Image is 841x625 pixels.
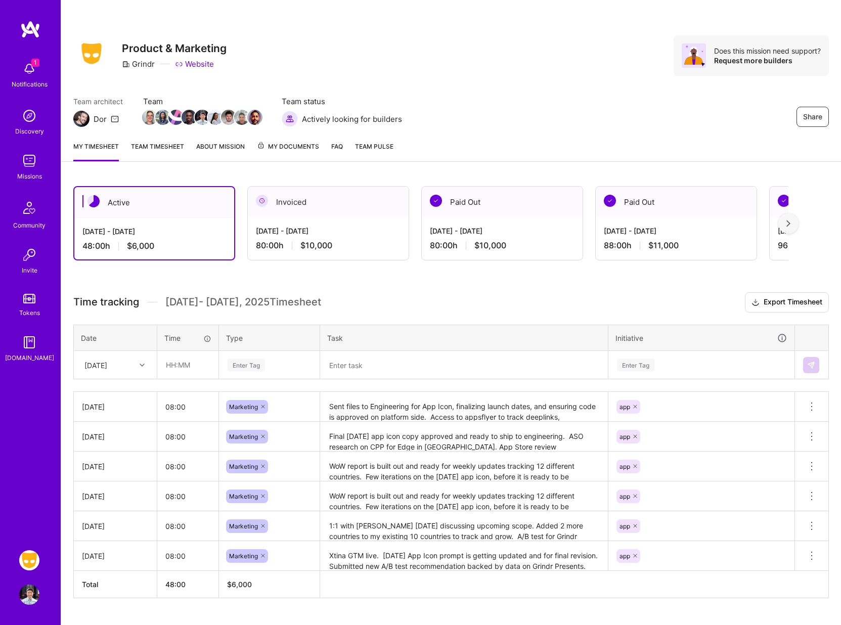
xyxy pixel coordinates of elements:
[247,110,262,125] img: Team Member Avatar
[82,226,226,237] div: [DATE] - [DATE]
[73,40,110,67] img: Company Logo
[229,463,258,470] span: Marketing
[228,357,265,373] div: Enter Tag
[235,109,248,126] a: Team Member Avatar
[604,240,748,251] div: 88:00 h
[87,195,100,207] img: Active
[229,403,258,411] span: Marketing
[803,112,822,122] span: Share
[209,109,222,126] a: Team Member Avatar
[796,107,829,127] button: Share
[143,109,156,126] a: Team Member Avatar
[73,111,90,127] img: Team Architect
[19,59,39,79] img: bell
[182,110,197,125] img: Team Member Avatar
[82,551,149,561] div: [DATE]
[229,522,258,530] span: Marketing
[155,110,170,125] img: Team Member Avatar
[73,141,119,161] a: My timesheet
[221,110,236,125] img: Team Member Avatar
[778,195,790,207] img: Paid Out
[157,543,218,569] input: HH:MM
[302,114,402,124] span: Actively looking for builders
[127,241,154,251] span: $6,000
[17,171,42,182] div: Missions
[807,361,815,369] img: Submit
[321,512,607,540] textarea: 1:1 with [PERSON_NAME] [DATE] discussing upcoming scope. Added 2 more countries to my existing 10...
[73,296,139,308] span: Time tracking
[12,79,48,90] div: Notifications
[22,265,37,276] div: Invite
[422,187,583,217] div: Paid Out
[430,240,574,251] div: 80:00 h
[169,109,183,126] a: Team Member Avatar
[474,240,506,251] span: $10,000
[19,332,39,352] img: guide book
[17,585,42,605] a: User Avatar
[19,245,39,265] img: Invite
[714,46,821,56] div: Does this mission need support?
[596,187,757,217] div: Paid Out
[165,296,321,308] span: [DATE] - [DATE] , 2025 Timesheet
[786,220,790,227] img: right
[19,106,39,126] img: discovery
[619,522,630,530] span: app
[195,110,210,125] img: Team Member Avatar
[300,240,332,251] span: $10,000
[619,463,630,470] span: app
[82,491,149,502] div: [DATE]
[82,241,226,251] div: 48:00 h
[234,110,249,125] img: Team Member Avatar
[604,226,748,236] div: [DATE] - [DATE]
[321,423,607,451] textarea: Final [DATE] app icon copy approved and ready to ship to engineering. ASO research on CPP for Edg...
[282,111,298,127] img: Actively looking for builders
[74,325,157,351] th: Date
[751,297,760,308] i: icon Download
[122,60,130,68] i: icon CompanyGray
[619,552,630,560] span: app
[615,332,787,344] div: Initiative
[619,433,630,440] span: app
[82,521,149,531] div: [DATE]
[122,42,227,55] h3: Product & Marketing
[157,513,218,540] input: HH:MM
[19,550,39,570] img: Grindr: Product & Marketing
[73,96,123,107] span: Team architect
[208,110,223,125] img: Team Member Avatar
[355,141,393,161] a: Team Pulse
[227,580,252,589] span: $ 6,000
[196,109,209,126] a: Team Member Avatar
[619,493,630,500] span: app
[82,431,149,442] div: [DATE]
[142,110,157,125] img: Team Member Avatar
[256,195,268,207] img: Invoiced
[143,96,261,107] span: Team
[94,114,107,124] div: Dor
[648,240,679,251] span: $11,000
[219,325,320,351] th: Type
[430,226,574,236] div: [DATE] - [DATE]
[168,110,184,125] img: Team Member Avatar
[257,141,319,152] span: My Documents
[17,550,42,570] a: Grindr: Product & Marketing
[282,96,402,107] span: Team status
[157,571,219,598] th: 48:00
[321,482,607,510] textarea: WoW report is built out and ready for weekly updates tracking 12 different countries. Few iterati...
[20,20,40,38] img: logo
[430,195,442,207] img: Paid Out
[5,352,54,363] div: [DOMAIN_NAME]
[158,351,218,378] input: HH:MM
[183,109,196,126] a: Team Member Avatar
[131,141,184,161] a: Team timesheet
[140,363,145,368] i: icon Chevron
[157,423,218,450] input: HH:MM
[331,141,343,161] a: FAQ
[23,294,35,303] img: tokens
[321,453,607,480] textarea: WoW report is built out and ready for weekly updates tracking 12 different countries. Few iterati...
[256,240,401,251] div: 80:00 h
[19,585,39,605] img: User Avatar
[320,325,608,351] th: Task
[604,195,616,207] img: Paid Out
[122,59,155,69] div: Grindr
[257,141,319,161] a: My Documents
